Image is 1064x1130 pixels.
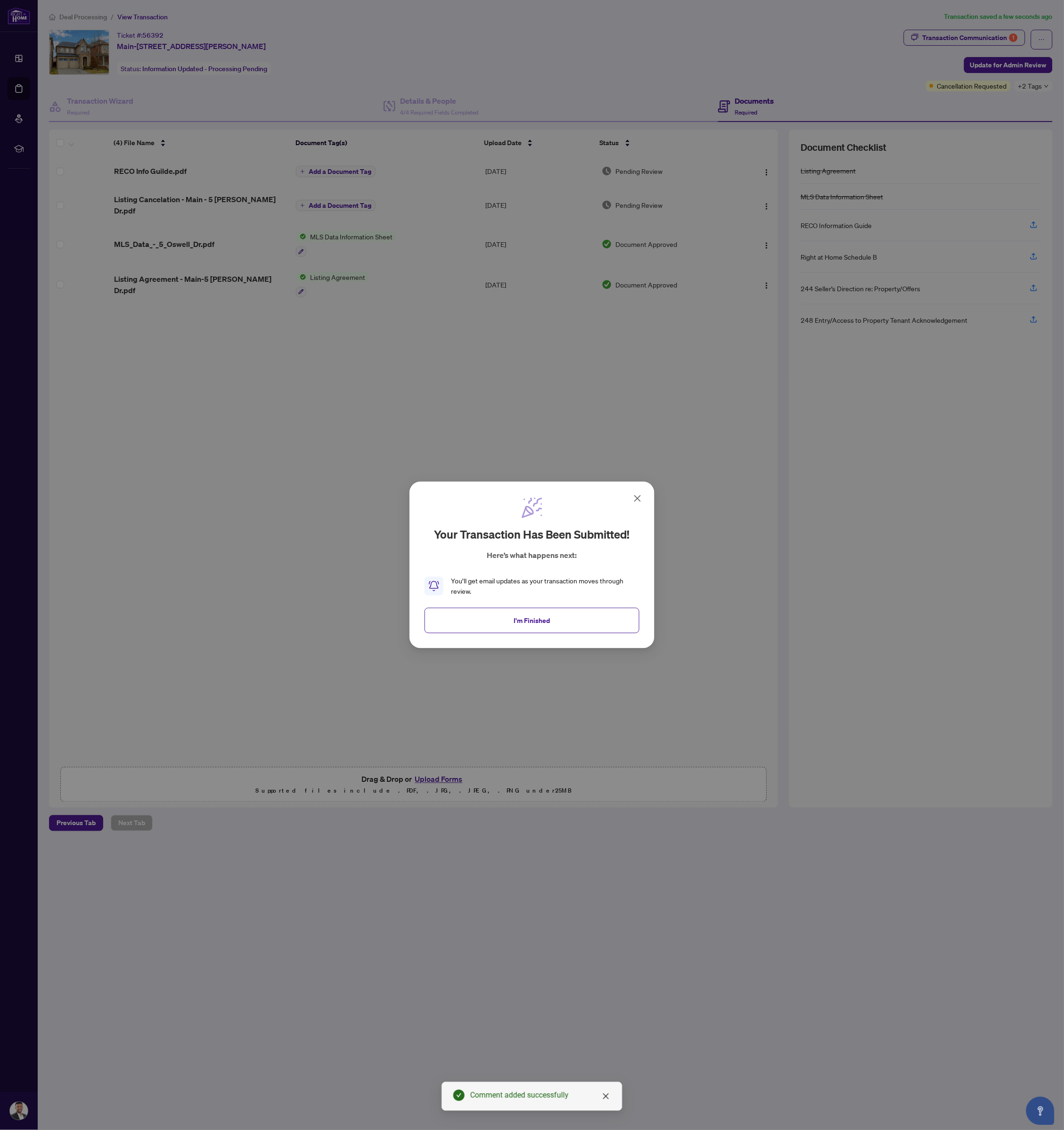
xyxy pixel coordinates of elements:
[425,608,639,633] button: I'm Finished
[514,613,550,628] span: I'm Finished
[487,549,577,561] p: Here’s what happens next:
[601,1091,611,1102] a: Close
[470,1090,611,1101] div: Comment added successfully
[451,576,639,597] div: You’ll get email updates as your transaction moves through review.
[453,1090,465,1101] span: check-circle
[602,1093,610,1100] span: close
[434,527,630,542] h2: Your transaction has been submitted!
[1026,1097,1055,1125] button: Open asap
